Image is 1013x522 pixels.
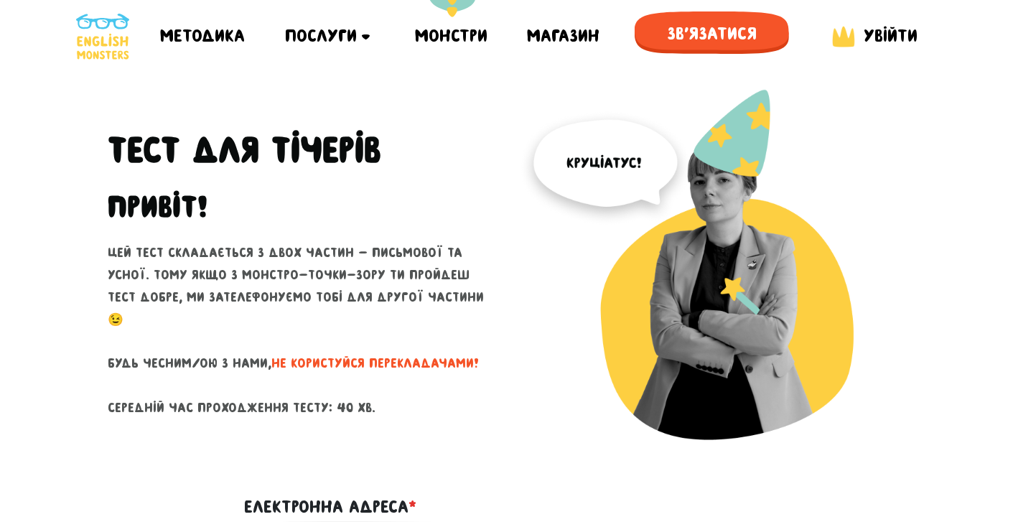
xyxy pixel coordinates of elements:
img: English Monsters login [829,23,858,50]
img: English Monsters test [518,89,905,476]
span: Увійти [864,26,918,45]
h1: Тест для тічерів [108,129,496,172]
p: Цей тест складається з двох частин - письмової та усної. Тому якщо з монстро-точки-зору ти пройде... [108,242,496,419]
label: Електронна адреса [245,493,417,521]
span: не користуйся перекладачами! [272,356,480,370]
img: English Monsters [76,14,129,60]
span: Зв'язатися [635,11,789,56]
a: Зв'язатися [635,11,789,61]
h2: Привіт! [108,189,208,225]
